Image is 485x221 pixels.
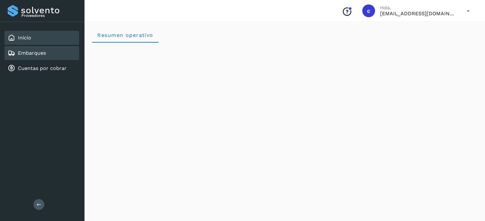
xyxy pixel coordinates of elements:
[4,46,79,60] div: Embarques
[4,61,79,75] div: Cuentas por cobrar
[18,65,67,71] a: Cuentas por cobrar
[18,50,46,56] a: Embarques
[4,31,79,45] div: Inicio
[18,35,31,41] a: Inicio
[21,13,77,18] p: Proveedores
[380,5,457,10] p: Hola,
[380,10,457,17] p: cuentasespeciales8_met@castores.com.mx
[97,32,153,38] span: Resumen operativo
